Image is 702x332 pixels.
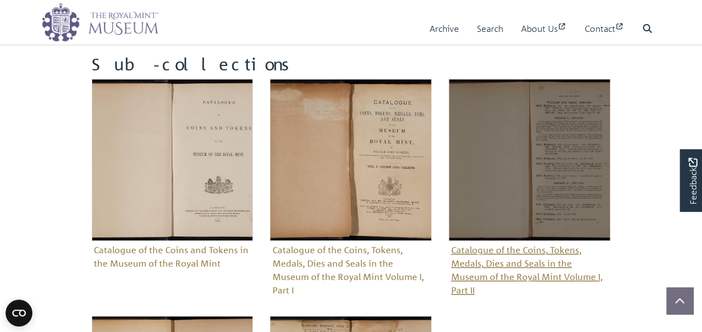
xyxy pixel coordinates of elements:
[440,79,619,316] div: Sub-collection
[686,158,699,205] span: Feedback
[92,79,254,272] a: Catalogue of the Coins and Tokens in the Museum of the Royal Mint Catalogue of the Coins and Toke...
[92,79,254,241] img: Catalogue of the Coins and Tokens in the Museum of the Royal Mint
[448,79,610,241] img: Catalogue of the Coins, Tokens, Medals, Dies and Seals in the Museum of the Royal Mint Volume I, ...
[521,13,567,45] a: About Us
[6,300,32,326] button: Open CMP widget
[92,54,611,74] h2: Sub-collections
[666,287,693,314] button: Scroll to top
[270,79,432,241] img: Catalogue of the Coins, Tokens, Medals, Dies and Seals in the Museum of the Royal Mint Volume I, ...
[429,13,459,45] a: Archive
[680,149,702,212] a: Would you like to provide feedback?
[83,79,262,316] div: Sub-collection
[585,13,624,45] a: Contact
[448,79,610,299] a: Catalogue of the Coins, Tokens, Medals, Dies and Seals in the Museum of the Royal Mint Volume I, ...
[41,3,159,42] img: logo_wide.png
[477,13,503,45] a: Search
[261,79,440,316] div: Sub-collection
[270,79,432,299] a: Catalogue of the Coins, Tokens, Medals, Dies and Seals in the Museum of the Royal Mint Volume I, ...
